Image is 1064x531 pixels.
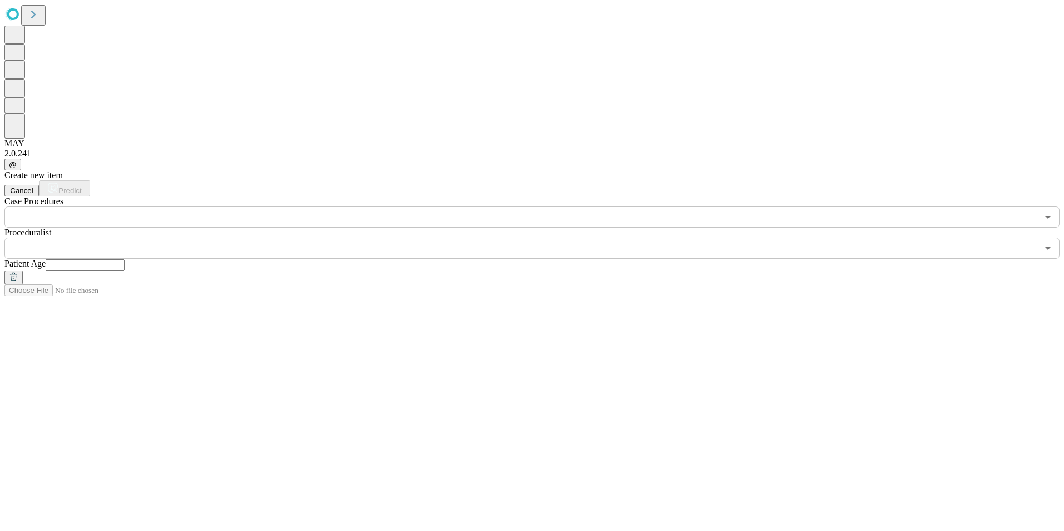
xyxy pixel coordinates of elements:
span: Proceduralist [4,228,51,237]
span: @ [9,160,17,169]
button: Open [1040,209,1056,225]
span: Create new item [4,170,63,180]
div: 2.0.241 [4,149,1060,159]
span: Predict [58,186,81,195]
div: MAY [4,139,1060,149]
button: Open [1040,240,1056,256]
button: Cancel [4,185,39,196]
button: @ [4,159,21,170]
span: Scheduled Procedure [4,196,63,206]
span: Cancel [10,186,33,195]
button: Predict [39,180,90,196]
span: Patient Age [4,259,46,268]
